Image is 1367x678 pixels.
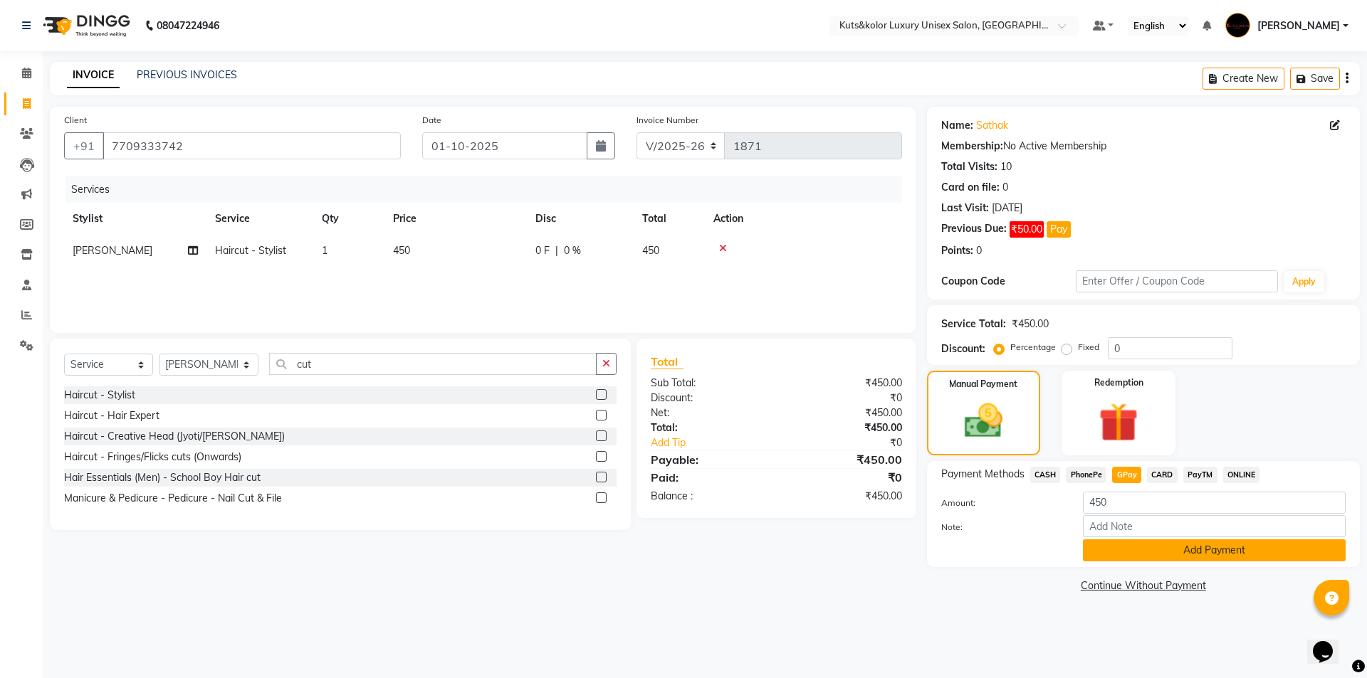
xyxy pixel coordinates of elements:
[640,469,776,486] div: Paid:
[776,451,912,468] div: ₹450.00
[269,353,597,375] input: Search or Scan
[1066,467,1106,483] span: PhonePe
[1010,221,1044,238] span: ₹50.00
[206,203,313,235] th: Service
[1010,341,1056,354] label: Percentage
[941,243,973,258] div: Points:
[941,139,1003,154] div: Membership:
[564,243,581,258] span: 0 %
[941,341,985,356] div: Discount:
[941,201,989,216] div: Last Visit:
[976,118,1008,133] a: Sathak
[941,139,1346,154] div: No Active Membership
[64,203,206,235] th: Stylist
[1002,180,1008,195] div: 0
[1284,271,1324,292] button: Apply
[941,467,1025,482] span: Payment Methods
[1225,13,1250,38] img: Jasim Ansari
[941,118,973,133] div: Name:
[1083,515,1346,537] input: Add Note
[1203,68,1284,90] button: Create New
[1012,317,1049,332] div: ₹450.00
[36,6,134,46] img: logo
[64,132,104,159] button: +91
[64,450,241,465] div: Haircut - Fringes/Flicks cuts (Onwards)
[705,203,902,235] th: Action
[941,180,1000,195] div: Card on file:
[64,114,87,127] label: Client
[1112,467,1141,483] span: GPay
[393,244,410,257] span: 450
[64,470,261,485] div: Hair Essentials (Men) - School Boy Hair cut
[941,317,1006,332] div: Service Total:
[1094,376,1143,389] label: Redemption
[634,203,705,235] th: Total
[384,203,527,235] th: Price
[313,203,384,235] th: Qty
[776,406,912,420] div: ₹450.00
[1083,492,1346,514] input: Amount
[64,429,285,444] div: Haircut - Creative Head (Jyoti/[PERSON_NAME])
[1183,467,1217,483] span: PayTM
[640,420,776,435] div: Total:
[555,243,558,258] span: |
[1086,398,1151,447] img: _gift.svg
[941,274,1076,289] div: Coupon Code
[637,114,698,127] label: Invoice Number
[776,469,912,486] div: ₹0
[215,244,286,257] span: Haircut - Stylist
[992,201,1022,216] div: [DATE]
[103,132,401,159] input: Search by Name/Mobile/Email/Code
[535,243,550,258] span: 0 F
[422,114,441,127] label: Date
[1047,221,1071,238] button: Pay
[799,435,912,450] div: ₹0
[640,391,776,406] div: Discount:
[941,159,997,174] div: Total Visits:
[651,354,683,369] span: Total
[1223,467,1260,483] span: ONLINE
[73,244,152,257] span: [PERSON_NAME]
[953,399,1015,443] img: _cash.svg
[640,406,776,420] div: Net:
[1078,341,1099,354] label: Fixed
[640,489,776,504] div: Balance :
[930,578,1357,593] a: Continue Without Payment
[1083,539,1346,561] button: Add Payment
[640,435,799,450] a: Add Tip
[527,203,634,235] th: Disc
[1000,159,1012,174] div: 10
[640,376,776,391] div: Sub Total:
[640,451,776,468] div: Payable:
[1307,621,1353,664] iframe: chat widget
[137,68,237,81] a: PREVIOUS INVOICES
[776,391,912,406] div: ₹0
[949,378,1017,391] label: Manual Payment
[1257,18,1340,33] span: [PERSON_NAME]
[976,243,982,258] div: 0
[64,408,159,423] div: Haircut - Hair Expert
[1030,467,1061,483] span: CASH
[67,63,120,88] a: INVOICE
[64,491,282,506] div: Manicure & Pedicure - Pedicure - Nail Cut & File
[931,521,1072,534] label: Note:
[322,244,328,257] span: 1
[1147,467,1178,483] span: CARD
[941,221,1007,238] div: Previous Due:
[931,497,1072,509] label: Amount:
[1076,270,1278,292] input: Enter Offer / Coupon Code
[1290,68,1340,90] button: Save
[64,388,135,403] div: Haircut - Stylist
[776,420,912,435] div: ₹450.00
[642,244,659,257] span: 450
[776,489,912,504] div: ₹450.00
[776,376,912,391] div: ₹450.00
[66,176,913,203] div: Services
[157,6,219,46] b: 08047224946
